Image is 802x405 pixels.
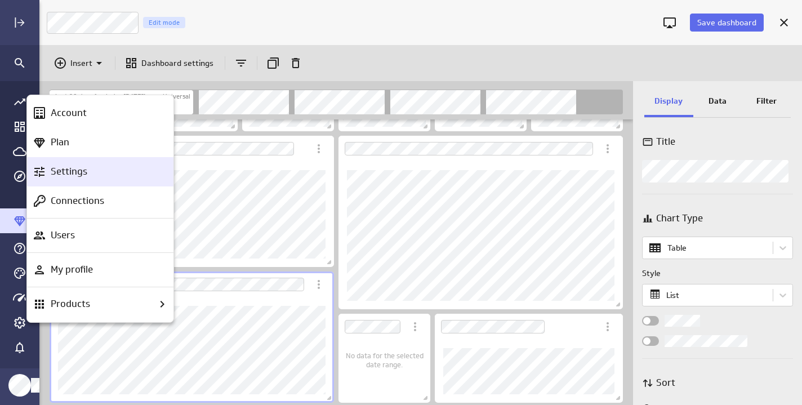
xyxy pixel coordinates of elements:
[27,255,173,284] div: My profile
[51,164,87,179] p: Settings
[51,228,75,242] p: Users
[51,262,93,277] p: My profile
[27,99,173,128] div: Account
[27,186,173,216] div: Connections
[51,106,87,120] p: Account
[27,290,173,319] div: Products
[51,194,104,208] p: Connections
[51,297,90,311] p: Products
[51,135,69,149] p: Plan
[27,221,173,250] div: Users
[27,128,173,157] div: Plan
[27,157,173,186] div: Settings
